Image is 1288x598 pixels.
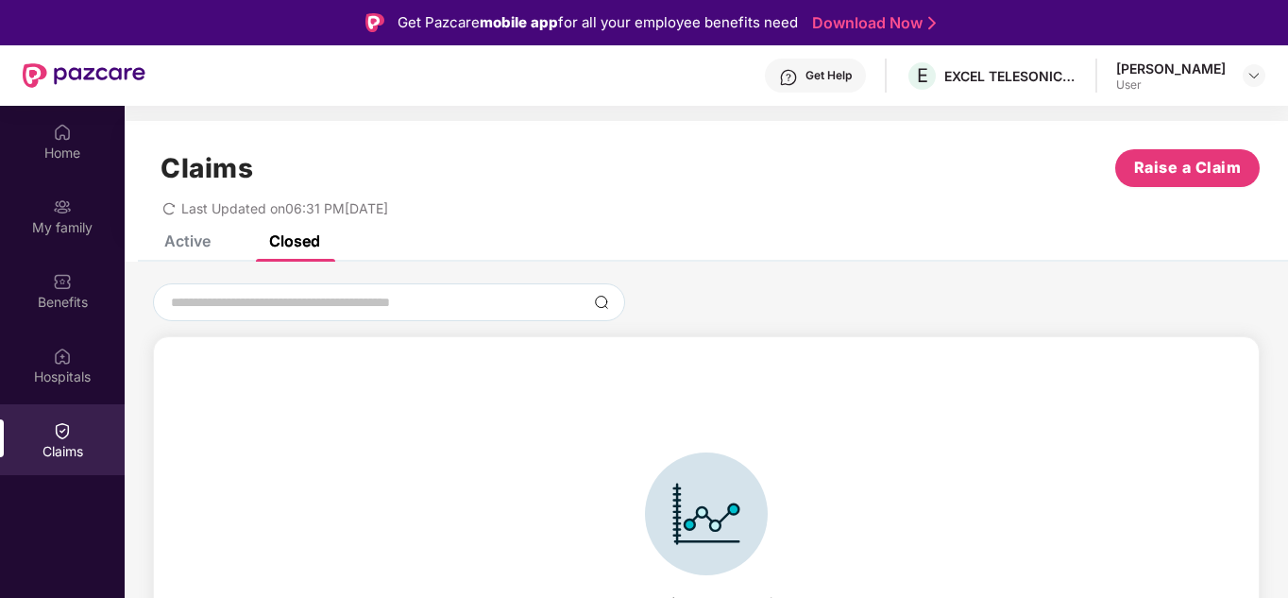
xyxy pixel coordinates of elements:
div: EXCEL TELESONIC INDIA PRIVATE LIMITED [944,67,1076,85]
h1: Claims [161,152,253,184]
button: Raise a Claim [1115,149,1260,187]
span: Raise a Claim [1134,156,1242,179]
img: svg+xml;base64,PHN2ZyBpZD0iQ2xhaW0iIHhtbG5zPSJodHRwOi8vd3d3LnczLm9yZy8yMDAwL3N2ZyIgd2lkdGg9IjIwIi... [53,421,72,440]
img: svg+xml;base64,PHN2ZyBpZD0iSG9zcGl0YWxzIiB4bWxucz0iaHR0cDovL3d3dy53My5vcmcvMjAwMC9zdmciIHdpZHRoPS... [53,347,72,366]
img: svg+xml;base64,PHN2ZyB3aWR0aD0iMjAiIGhlaWdodD0iMjAiIHZpZXdCb3g9IjAgMCAyMCAyMCIgZmlsbD0ibm9uZSIgeG... [53,197,72,216]
div: Get Pazcare for all your employee benefits need [398,11,798,34]
img: svg+xml;base64,PHN2ZyBpZD0iSG9tZSIgeG1sbnM9Imh0dHA6Ly93d3cudzMub3JnLzIwMDAvc3ZnIiB3aWR0aD0iMjAiIG... [53,123,72,142]
img: svg+xml;base64,PHN2ZyBpZD0iSWNvbl9DbGFpbSIgZGF0YS1uYW1lPSJJY29uIENsYWltIiB4bWxucz0iaHR0cDovL3d3dy... [645,453,768,575]
a: Download Now [812,13,930,33]
img: svg+xml;base64,PHN2ZyBpZD0iRHJvcGRvd24tMzJ4MzIiIHhtbG5zPSJodHRwOi8vd3d3LnczLm9yZy8yMDAwL3N2ZyIgd2... [1246,68,1262,83]
img: Logo [365,13,384,32]
span: E [917,64,928,87]
div: Active [164,231,211,250]
div: User [1116,77,1226,93]
strong: mobile app [480,13,558,31]
img: svg+xml;base64,PHN2ZyBpZD0iSGVscC0zMngzMiIgeG1sbnM9Imh0dHA6Ly93d3cudzMub3JnLzIwMDAvc3ZnIiB3aWR0aD... [779,68,798,87]
div: Get Help [805,68,852,83]
div: [PERSON_NAME] [1116,60,1226,77]
img: New Pazcare Logo [23,63,145,88]
img: svg+xml;base64,PHN2ZyBpZD0iU2VhcmNoLTMyeDMyIiB4bWxucz0iaHR0cDovL3d3dy53My5vcmcvMjAwMC9zdmciIHdpZH... [594,295,609,310]
span: Last Updated on 06:31 PM[DATE] [181,200,388,216]
div: Closed [269,231,320,250]
img: Stroke [928,13,936,33]
span: redo [162,200,176,216]
img: svg+xml;base64,PHN2ZyBpZD0iQmVuZWZpdHMiIHhtbG5zPSJodHRwOi8vd3d3LnczLm9yZy8yMDAwL3N2ZyIgd2lkdGg9Ij... [53,272,72,291]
